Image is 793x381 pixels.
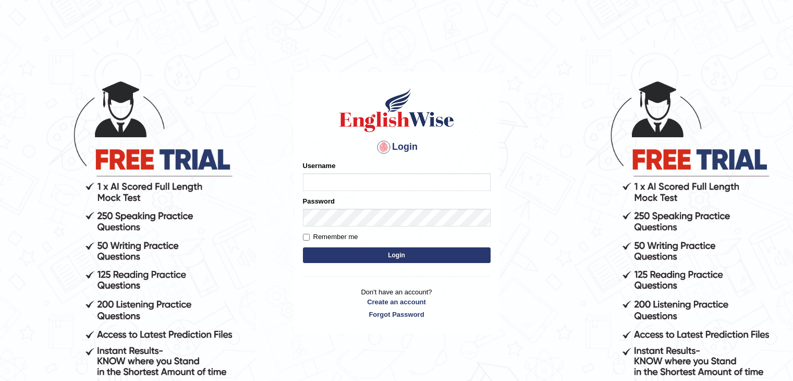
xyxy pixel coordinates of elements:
a: Create an account [303,297,491,307]
p: Don't have an account? [303,287,491,319]
a: Forgot Password [303,309,491,319]
h4: Login [303,139,491,156]
img: Logo of English Wise sign in for intelligent practice with AI [337,87,456,134]
input: Remember me [303,234,310,241]
label: Remember me [303,232,358,242]
label: Password [303,196,335,206]
button: Login [303,247,491,263]
label: Username [303,161,336,171]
